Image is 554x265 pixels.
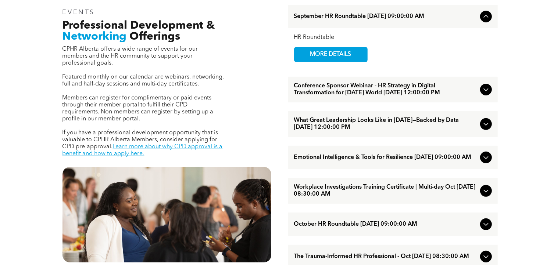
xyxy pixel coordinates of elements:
a: MORE DETAILS [294,47,368,62]
span: Offerings [130,31,181,42]
span: Networking [62,31,127,42]
span: Professional Development & [62,20,215,31]
a: Learn more about why CPD approval is a benefit and how to apply here. [62,144,223,157]
span: September HR Roundtable [DATE] 09:00:00 AM [294,13,477,20]
span: The Trauma-Informed HR Professional - Oct [DATE] 08:30:00 AM [294,253,477,260]
span: October HR Roundtable [DATE] 09:00:00 AM [294,221,477,228]
span: Members can register for complimentary or paid events through their member portal to fulfill thei... [62,95,214,122]
span: Emotional Intelligence & Tools for Resilience [DATE] 09:00:00 AM [294,154,477,161]
span: If you have a professional development opportunity that is valuable to CPHR Alberta Members, cons... [62,130,218,150]
span: Featured monthly on our calendar are webinars, networking, full and half-day sessions and multi-d... [62,74,224,87]
span: Workplace Investigations Training Certificate | Multi-day Oct [DATE] 08:30:00 AM [294,184,477,198]
span: EVENTS [62,9,95,16]
span: MORE DETAILS [302,47,360,62]
span: CPHR Alberta offers a wide range of events for our members and the HR community to support your p... [62,46,198,66]
span: What Great Leadership Looks Like in [DATE]—Backed by Data [DATE] 12:00:00 PM [294,117,477,131]
div: HR Roundtable [294,34,492,41]
span: Conference Sponsor Webinar - HR Strategy in Digital Transformation for [DATE] World [DATE] 12:00:... [294,83,477,97]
